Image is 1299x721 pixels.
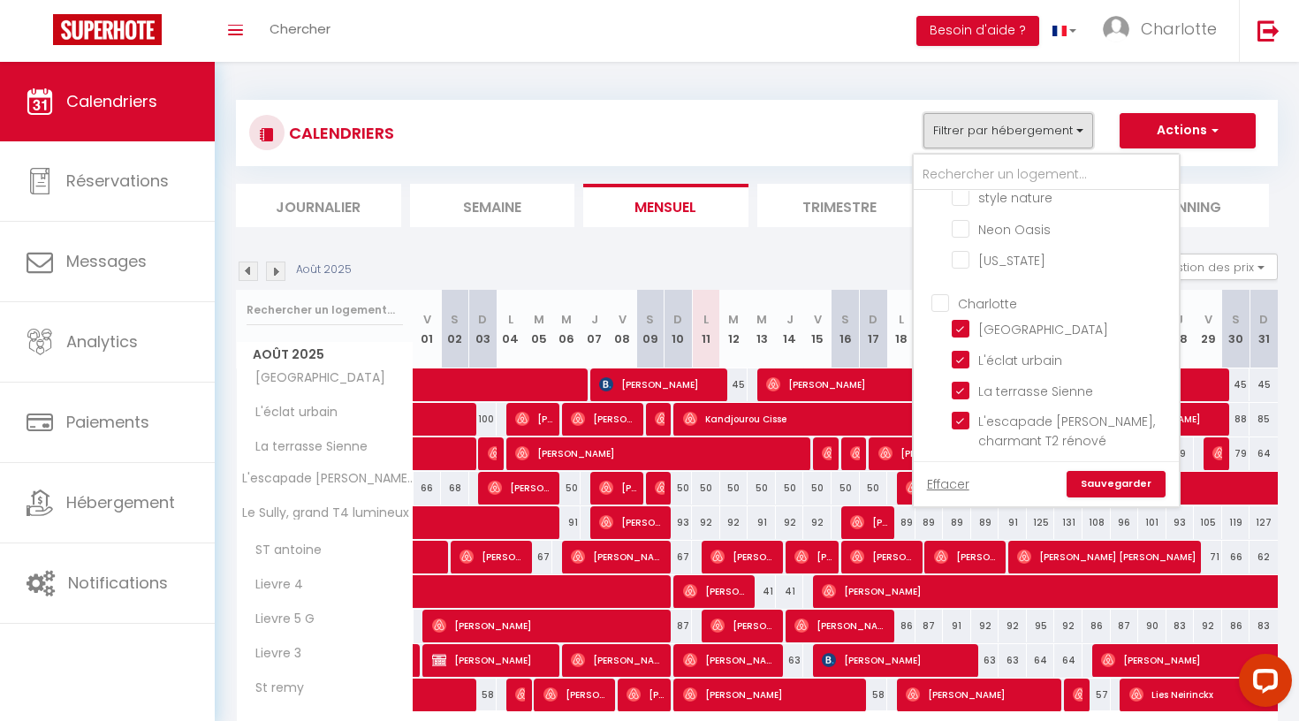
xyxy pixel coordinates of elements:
div: 92 [1194,610,1222,642]
span: Réservations [66,170,169,192]
abbr: D [478,311,487,328]
span: ST antoine [239,541,326,560]
div: 105 [1194,506,1222,539]
abbr: S [646,311,654,328]
div: 66 [1222,541,1250,573]
div: 108 [1082,506,1111,539]
span: [PERSON_NAME] [571,643,665,677]
a: Sauvegarder [1067,471,1166,497]
span: Lievre 4 [239,575,308,595]
span: [PERSON_NAME]-Palisse [1073,678,1082,711]
button: Actions [1120,113,1256,148]
span: [PERSON_NAME] [850,540,916,573]
span: L'éclat urbain [239,403,342,422]
abbr: S [451,311,459,328]
th: 31 [1250,290,1278,368]
div: 91 [748,506,776,539]
span: [PERSON_NAME] [683,678,862,711]
span: [PERSON_NAME] [766,368,1228,401]
abbr: D [673,311,682,328]
div: 62 [1250,541,1278,573]
span: L'escapade [PERSON_NAME], charmant T2 rénové [239,472,416,485]
div: 91 [999,506,1027,539]
span: [PERSON_NAME] [794,609,889,642]
span: [PERSON_NAME] Dit Tang [850,505,888,539]
span: Kandjourou Cisse [683,402,947,436]
span: [PERSON_NAME] [571,402,637,436]
abbr: M [728,311,739,328]
div: 45 [1250,368,1278,401]
iframe: LiveChat chat widget [1225,647,1299,721]
div: 50 [776,472,804,505]
div: 86 [887,610,915,642]
div: 125 [1027,506,1055,539]
div: 93 [665,506,693,539]
span: Le Sully, grand T4 lumineux [239,506,409,520]
div: 64 [1054,644,1082,677]
input: Rechercher un logement... [914,159,1179,191]
span: [PERSON_NAME] [934,540,1000,573]
abbr: V [423,311,431,328]
span: Charlotte [958,295,1017,313]
button: Besoin d'aide ? [916,16,1039,46]
th: 01 [414,290,442,368]
div: 45 [720,368,748,401]
abbr: M [561,311,572,328]
div: 127 [1250,506,1278,539]
span: Neon Oasis [978,221,1051,239]
div: 63 [971,644,999,677]
div: 89 [943,506,971,539]
div: 58 [860,679,888,711]
div: 50 [720,472,748,505]
abbr: M [756,311,767,328]
div: 92 [720,506,748,539]
div: 63 [776,644,804,677]
th: 10 [665,290,693,368]
p: Août 2025 [296,262,352,278]
div: 92 [803,506,832,539]
img: Super Booking [53,14,162,45]
button: Gestion des prix [1146,254,1278,280]
span: [PERSON_NAME] [PERSON_NAME] [599,471,637,505]
span: [GEOGRAPHIC_DATA] [239,368,390,388]
abbr: D [1259,311,1268,328]
span: [PERSON_NAME] [460,540,526,573]
th: 12 [720,290,748,368]
span: [PERSON_NAME] [1212,436,1222,470]
span: L'escapade [PERSON_NAME], charmant T2 rénové [978,413,1155,450]
div: 89 [915,506,944,539]
span: Lievre 3 [239,644,306,664]
th: 08 [608,290,636,368]
abbr: J [591,311,598,328]
span: [PERSON_NAME] [PERSON_NAME] [1017,540,1196,573]
span: [PERSON_NAME] [710,609,777,642]
th: 13 [748,290,776,368]
div: 50 [665,472,693,505]
span: [PERSON_NAME] [655,402,665,436]
div: 131 [1054,506,1082,539]
span: [US_STATE] [978,252,1045,269]
abbr: L [899,311,904,328]
div: 83 [1250,610,1278,642]
div: 119 [1222,506,1250,539]
div: 93 [1166,506,1195,539]
div: 86 [1082,610,1111,642]
span: Notifications [68,572,168,594]
span: [PERSON_NAME] [599,505,665,539]
div: 85 [1250,403,1278,436]
div: 79 [1222,437,1250,470]
li: Trimestre [757,184,923,227]
div: 88 [1222,403,1250,436]
span: [PERSON_NAME] [627,678,665,711]
span: [PERSON_NAME] [655,471,665,505]
span: [PERSON_NAME] [710,540,777,573]
input: Rechercher un logement... [247,294,403,326]
div: 45 [1222,368,1250,401]
button: Filtrer par hébergement [923,113,1093,148]
th: 29 [1194,290,1222,368]
div: 83 [1166,610,1195,642]
span: [PERSON_NAME] [906,678,1057,711]
li: Journalier [236,184,401,227]
div: 92 [692,506,720,539]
